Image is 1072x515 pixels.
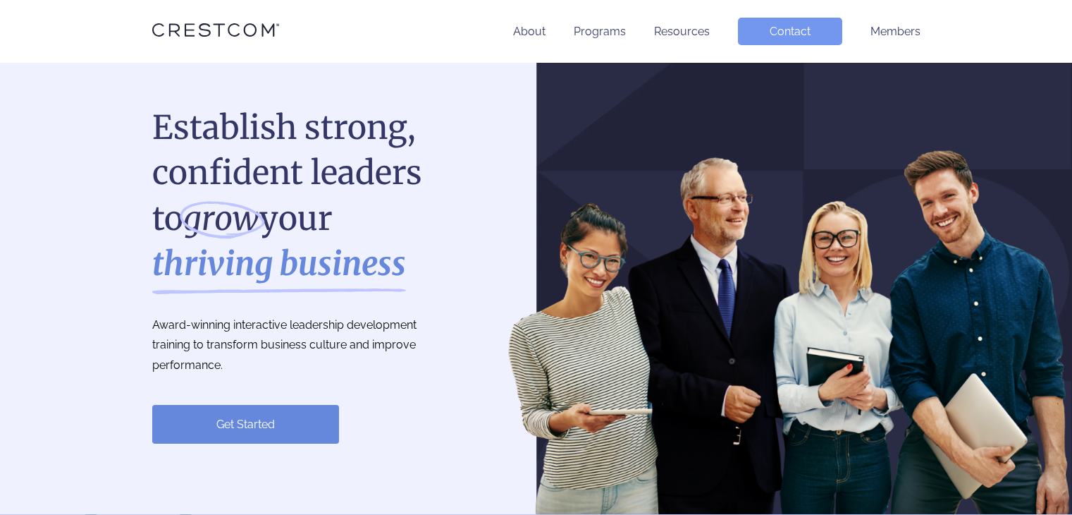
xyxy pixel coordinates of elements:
a: Members [870,25,920,38]
a: Programs [574,25,626,38]
h1: Establish strong, confident leaders to your [152,105,448,287]
a: About [513,25,546,38]
p: Award-winning interactive leadership development training to transform business culture and impro... [152,315,448,376]
a: Contact [738,18,842,45]
i: grow [183,196,259,241]
a: Get Started [152,405,339,444]
a: Resources [654,25,710,38]
strong: thriving business [152,241,406,286]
